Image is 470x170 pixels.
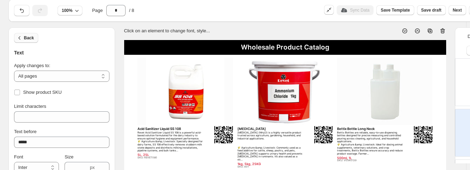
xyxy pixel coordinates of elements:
img: primaryImage [137,58,233,125]
button: Next [449,5,466,15]
div: Acid Sanitizer Liquid SS 108 [137,127,203,131]
div: [MEDICAL_DATA] [237,127,303,131]
button: 100% [58,6,82,15]
span: Text [14,50,24,55]
button: Save Template [376,5,414,15]
span: Apply changes to: [14,63,50,68]
div: 500ml, 1L [337,156,403,160]
span: / 8 [129,7,134,14]
img: primaryImage [337,58,432,125]
div: 1kg, 5kg, 25KG [237,162,303,166]
span: 100% [62,8,73,13]
div: Bettix Bottle Long Neck [337,127,403,131]
span: Save draft [421,7,442,13]
div: SKU: REVET080 [137,156,203,159]
img: qrcode [314,126,333,144]
span: Back [24,35,34,41]
div: [MEDICAL_DATA] (NH₄Cl) is a highly versatile product trusted across agriculture, gardening, house... [237,131,303,162]
img: qrcode [414,126,432,144]
span: Limit characters [14,104,46,109]
div: 5L, 25L [137,153,203,157]
span: Save Template [381,7,410,13]
span: Next [453,7,462,13]
span: Text before [14,129,36,134]
div: Revet Acid Sanitizer Liquid SS 108 is a powerful acid-based solution formulated for the dairy ind... [137,131,203,152]
div: Bettix Bottles are reliable, easy-to-use dispensing bottles designed for precise measuring and co... [337,131,403,156]
div: SKU: V0540139 [337,159,403,162]
img: primaryImage [237,58,333,125]
span: Font [14,154,23,159]
div: SKU: A01 [237,165,303,169]
span: px [90,165,95,170]
span: Show product SKU [23,90,62,95]
button: Back [14,33,38,43]
span: Page [92,7,103,14]
p: Click on an element to change font, style... [124,27,210,34]
div: Wholesale Product Catalog [124,40,446,55]
span: Size [65,154,73,159]
img: qrcode [214,126,233,144]
button: Save draft [417,5,446,15]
